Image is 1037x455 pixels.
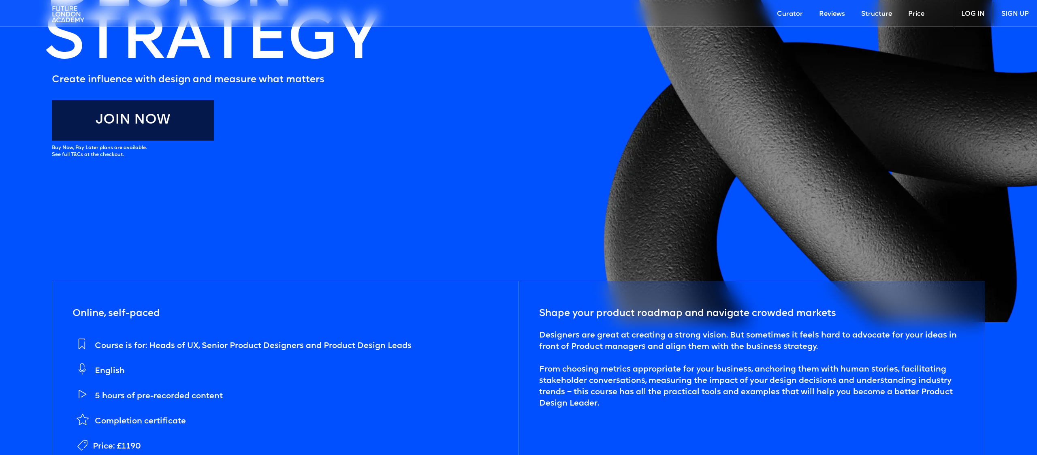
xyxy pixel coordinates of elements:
[993,2,1037,26] a: SIGN UP
[52,72,378,88] h5: Create influence with design and measure what matters
[539,305,836,322] h5: Shape your product roadmap and navigate crowded markets
[539,330,964,409] div: Designers are great at creating a strong vision. But sometimes it feels hard to advocate for your...
[853,2,900,26] a: Structure
[52,145,147,158] div: Buy Now, Pay Later plans are available. See full T&Cs at the checkout.
[73,305,160,322] h5: Online, self-paced
[95,391,223,402] div: 5 hours of pre-recorded content
[811,2,853,26] a: Reviews
[900,2,932,26] a: Price
[95,365,125,377] div: English
[953,2,993,26] a: LOG IN
[95,416,186,427] div: Completion certificate
[52,100,214,141] a: Join Now
[769,2,811,26] a: Curator
[93,441,141,452] div: Price: £1190
[95,340,412,352] div: Course is for: Heads of UX, Senior Product Designers and Product Design Leads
